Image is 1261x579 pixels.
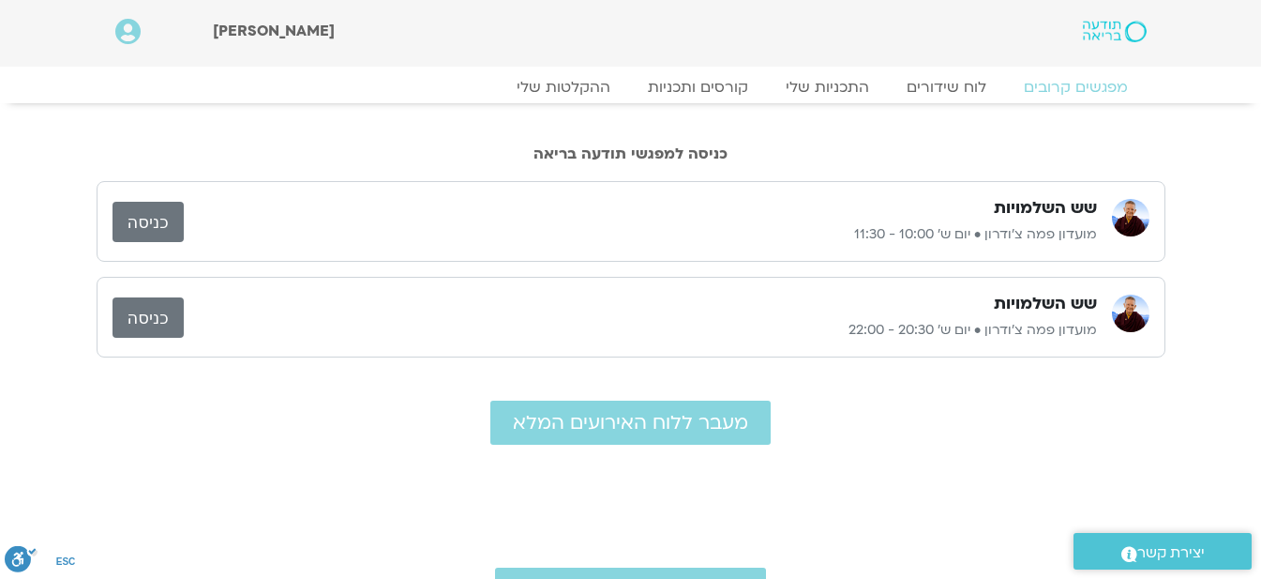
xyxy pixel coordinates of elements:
a: יצירת קשר [1073,533,1252,570]
span: מעבר ללוח האירועים המלא [513,412,748,434]
span: [PERSON_NAME] [213,21,335,41]
a: התכניות שלי [767,78,888,97]
a: מעבר ללוח האירועים המלא [490,401,771,445]
p: מועדון פמה צ'ודרון • יום ש׳ 20:30 - 22:00 [184,319,1097,342]
a: ההקלטות שלי [498,78,629,97]
a: כניסה [113,202,184,242]
nav: Menu [115,78,1147,97]
h3: שש השלמויות [994,197,1097,220]
p: מועדון פמה צ'ודרון • יום ש׳ 10:00 - 11:30 [184,223,1097,246]
h3: שש השלמויות [994,293,1097,315]
a: לוח שידורים [888,78,1005,97]
a: מפגשים קרובים [1005,78,1147,97]
img: מועדון פמה צ'ודרון [1112,295,1149,332]
span: יצירת קשר [1137,541,1205,566]
h2: כניסה למפגשי תודעה בריאה [97,145,1165,162]
img: מועדון פמה צ'ודרון [1112,199,1149,236]
a: כניסה [113,297,184,338]
a: קורסים ותכניות [629,78,767,97]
